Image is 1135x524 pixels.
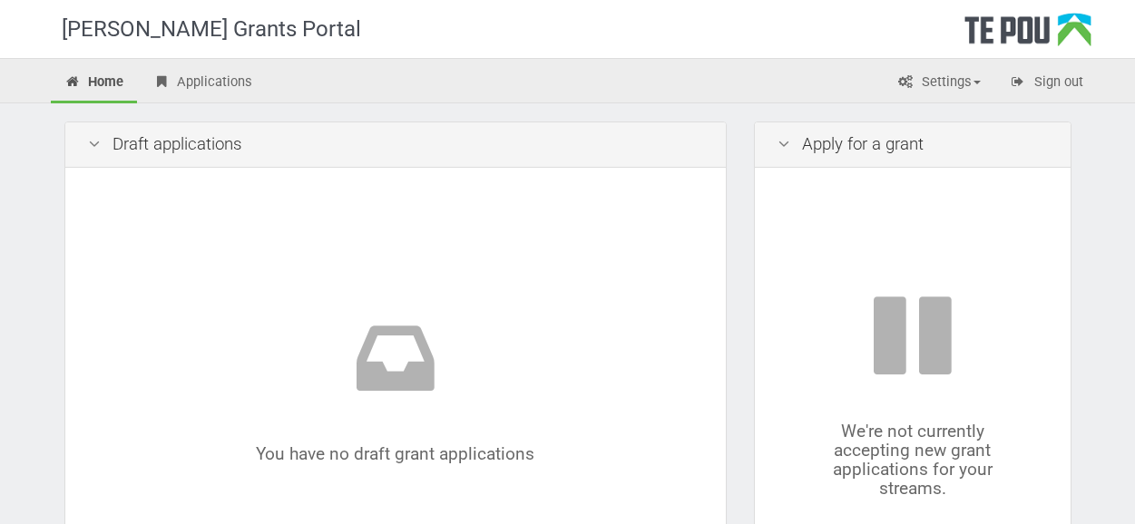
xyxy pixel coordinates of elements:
div: Apply for a grant [755,122,1071,168]
div: Draft applications [65,122,726,168]
a: Applications [139,63,266,103]
div: Te Pou Logo [964,13,1091,58]
a: Home [51,63,138,103]
div: You have no draft grant applications [142,313,649,463]
a: Sign out [996,63,1097,103]
div: We're not currently accepting new grant applications for your streams. [809,290,1016,499]
a: Settings [884,63,994,103]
